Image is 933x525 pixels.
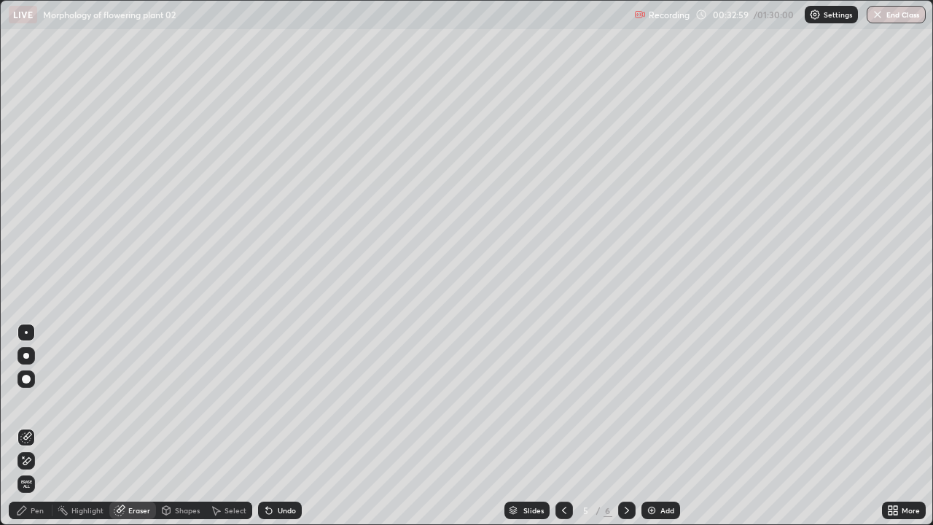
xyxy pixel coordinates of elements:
p: Morphology of flowering plant 02 [43,9,176,20]
div: Add [660,507,674,514]
div: Pen [31,507,44,514]
div: Undo [278,507,296,514]
div: More [902,507,920,514]
p: LIVE [13,9,33,20]
span: Erase all [18,480,34,489]
div: Highlight [71,507,104,514]
img: class-settings-icons [809,9,821,20]
p: Recording [649,9,690,20]
div: / [596,506,601,515]
div: 6 [604,504,612,517]
img: end-class-cross [872,9,883,20]
img: add-slide-button [646,505,657,516]
p: Settings [824,11,852,18]
div: 5 [579,506,593,515]
img: recording.375f2c34.svg [634,9,646,20]
div: Eraser [128,507,150,514]
div: Slides [523,507,544,514]
div: Select [225,507,246,514]
button: End Class [867,6,926,23]
div: Shapes [175,507,200,514]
